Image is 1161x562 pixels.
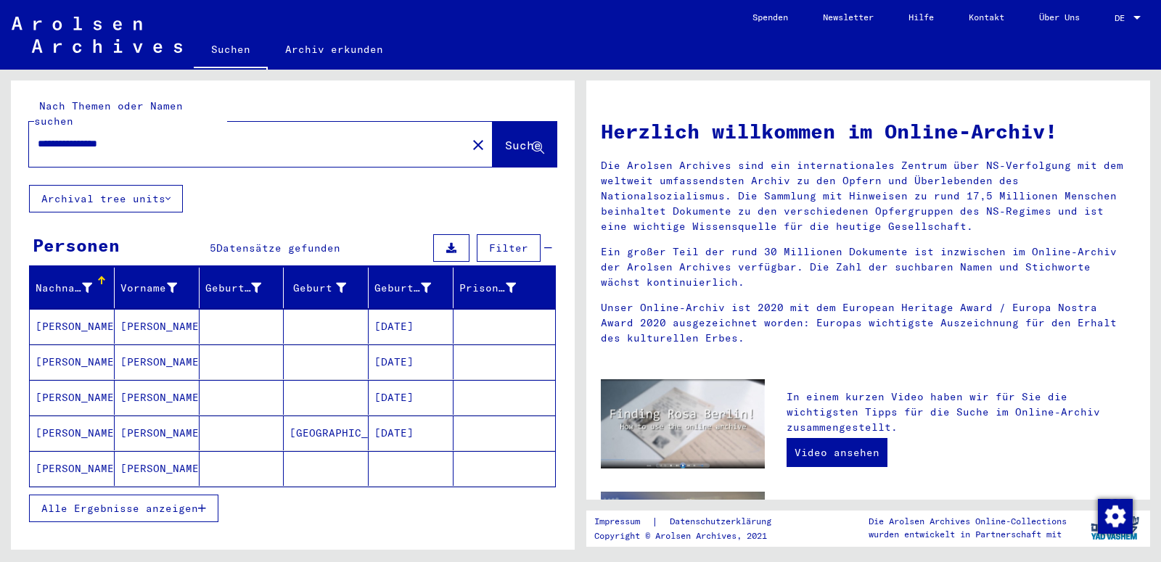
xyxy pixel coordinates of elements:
[489,241,528,255] span: Filter
[30,344,115,379] mat-cell: [PERSON_NAME]
[30,416,115,450] mat-cell: [PERSON_NAME]
[369,416,454,450] mat-cell: [DATE]
[601,300,1136,346] p: Unser Online-Archiv ist 2020 mit dem European Heritage Award / Europa Nostra Award 2020 ausgezeic...
[369,309,454,344] mat-cell: [DATE]
[29,495,218,522] button: Alle Ergebnisse anzeigen
[284,416,369,450] mat-cell: [GEOGRAPHIC_DATA]
[787,438,887,467] a: Video ansehen
[869,528,1067,541] p: wurden entwickelt in Partnerschaft mit
[30,309,115,344] mat-cell: [PERSON_NAME]
[493,122,557,167] button: Suche
[601,244,1136,290] p: Ein großer Teil der rund 30 Millionen Dokumente ist inzwischen im Online-Archiv der Arolsen Archi...
[1115,13,1131,23] span: DE
[194,32,268,70] a: Suchen
[1088,510,1142,546] img: yv_logo.png
[33,232,120,258] div: Personen
[115,380,200,415] mat-cell: [PERSON_NAME]
[30,380,115,415] mat-cell: [PERSON_NAME]
[1098,499,1133,534] img: Zustimmung ändern
[369,268,454,308] mat-header-cell: Geburtsdatum
[459,281,516,296] div: Prisoner #
[290,276,368,299] div: Geburt‏
[290,281,346,296] div: Geburt‏
[115,344,200,379] mat-cell: [PERSON_NAME]
[120,281,177,296] div: Vorname
[477,234,541,262] button: Filter
[594,529,789,542] p: Copyright © Arolsen Archives, 2021
[30,268,115,308] mat-header-cell: Nachname
[36,276,114,299] div: Nachname
[210,241,216,255] span: 5
[284,268,369,308] mat-header-cell: Geburt‏
[115,309,200,344] mat-cell: [PERSON_NAME]
[459,276,538,299] div: Prisoner #
[115,268,200,308] mat-header-cell: Vorname
[36,281,92,296] div: Nachname
[115,416,200,450] mat-cell: [PERSON_NAME]
[658,514,789,529] a: Datenschutzerklärung
[268,32,401,67] a: Archiv erkunden
[12,17,182,53] img: Arolsen_neg.svg
[869,515,1067,528] p: Die Arolsen Archives Online-Collections
[464,130,493,159] button: Clear
[594,514,652,529] a: Impressum
[120,276,199,299] div: Vorname
[115,451,200,486] mat-cell: [PERSON_NAME]
[29,185,183,212] button: Archival tree units
[374,276,453,299] div: Geburtsdatum
[601,158,1136,234] p: Die Arolsen Archives sind ein internationales Zentrum über NS-Verfolgung mit dem weltweit umfasse...
[374,281,431,296] div: Geburtsdatum
[594,514,789,529] div: |
[205,281,262,296] div: Geburtsname
[369,380,454,415] mat-cell: [DATE]
[200,268,284,308] mat-header-cell: Geburtsname
[454,268,555,308] mat-header-cell: Prisoner #
[216,241,340,255] span: Datensätze gefunden
[469,136,487,154] mat-icon: close
[41,502,198,515] span: Alle Ergebnisse anzeigen
[505,138,541,152] span: Suche
[369,344,454,379] mat-cell: [DATE]
[205,276,284,299] div: Geburtsname
[34,99,183,128] mat-label: Nach Themen oder Namen suchen
[601,116,1136,146] h1: Herzlich willkommen im Online-Archiv!
[787,389,1136,435] p: In einem kurzen Video haben wir für Sie die wichtigsten Tipps für die Suche im Online-Archiv zusa...
[30,451,115,486] mat-cell: [PERSON_NAME]
[601,379,765,468] img: video.jpg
